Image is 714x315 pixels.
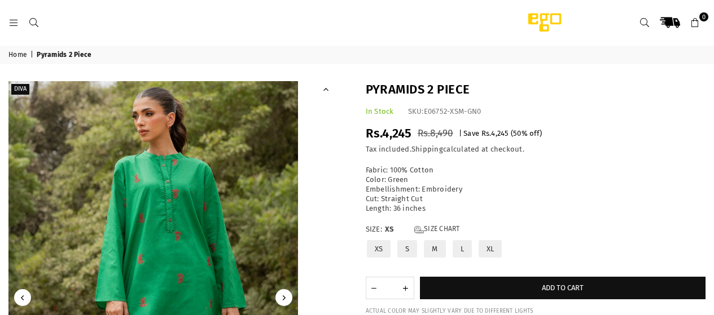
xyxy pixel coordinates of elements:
quantity-input: Quantity [366,277,414,299]
div: ACTUAL COLOR MAY SLIGHTLY VARY DUE TO DIFFERENT LIGHTS [366,308,706,315]
span: Save [463,129,479,137]
a: Home [8,51,29,60]
h1: Pyramids 2 Piece [366,81,706,99]
a: Search [634,12,655,33]
span: 0 [699,12,708,21]
span: E06752-XSM-GN0 [424,107,481,116]
span: Rs.4,245 [481,129,509,137]
span: ( % off) [511,129,542,137]
span: 50 [513,129,522,137]
a: Shipping [411,145,443,154]
p: Fabric: 100% Cotton Color: Green Embellishment: Embroidery Cut: Straight Cut Length: 36 inches [366,166,706,213]
a: 0 [685,12,706,33]
span: Rs.4,245 [366,126,412,141]
a: Search [24,18,44,26]
button: Next [275,289,292,306]
img: Ego [497,11,593,34]
label: Diva [11,84,29,95]
label: S [396,239,418,259]
label: XS [366,239,392,259]
a: Size Chart [414,225,460,234]
label: M [423,239,446,259]
label: L [452,239,473,259]
button: Previous [318,81,335,98]
a: Menu [3,18,24,26]
span: In Stock [366,107,394,116]
span: | [30,51,35,60]
label: Size: [366,225,706,234]
span: Rs.8,490 [418,127,453,139]
span: XS [385,225,408,234]
label: XL [478,239,503,259]
button: Previous [14,289,31,306]
div: SKU: [408,107,481,117]
span: Add to cart [542,283,584,292]
span: | [459,129,462,137]
button: Add to cart [420,277,706,299]
span: Pyramids 2 Piece [37,51,93,60]
div: Tax included. calculated at checkout. [366,145,706,154]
